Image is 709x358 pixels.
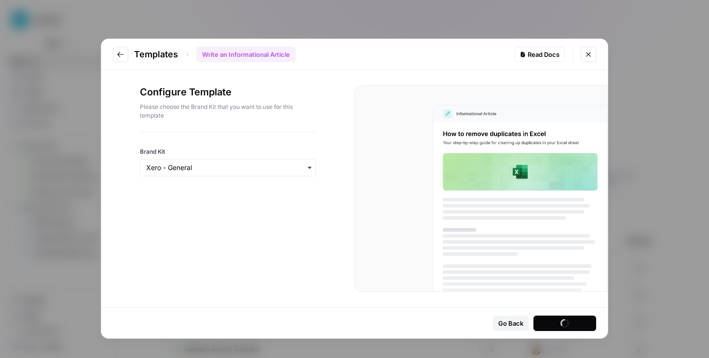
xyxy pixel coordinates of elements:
[196,47,296,62] div: Write an Informational Article
[140,147,316,156] label: Brand Kit
[140,85,316,132] div: Configure Template
[520,50,559,59] div: Read Docs
[493,316,529,331] button: Go Back
[140,103,316,120] p: Please choose the Brand Kit that you want to use for this template
[581,47,596,62] button: Close modal
[146,163,310,172] input: Xero - General
[498,318,523,328] div: Go Back
[515,47,565,62] a: Read Docs
[134,47,296,62] div: Templates
[113,47,128,62] button: Go to previous step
